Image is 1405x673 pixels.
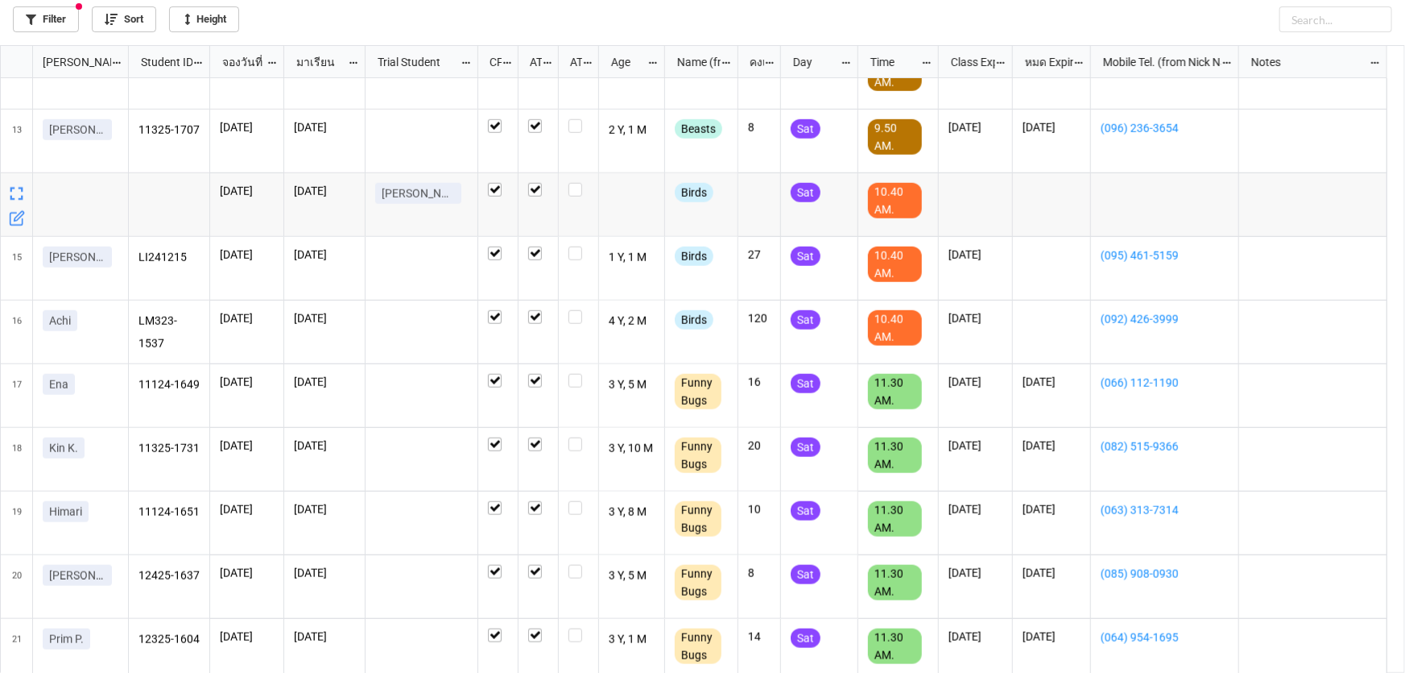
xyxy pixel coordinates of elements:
[1023,119,1081,135] p: [DATE]
[609,501,655,524] p: 3 Y, 8 M
[49,631,84,647] p: Prim P.
[294,119,355,135] p: [DATE]
[382,185,455,201] p: [PERSON_NAME]
[138,119,200,142] p: 11325-1707
[675,501,721,537] div: Funny Bugs
[131,53,192,71] div: Student ID (from [PERSON_NAME] Name)
[740,53,764,71] div: คงเหลือ (from Nick Name)
[294,629,355,645] p: [DATE]
[675,374,721,409] div: Funny Bugs
[220,310,274,326] p: [DATE]
[868,501,922,537] div: 11.30 AM.
[49,504,82,520] p: Himari
[1023,374,1081,390] p: [DATE]
[138,374,200,397] p: 11124-1649
[12,237,22,300] span: 15
[220,565,274,581] p: [DATE]
[1101,565,1229,583] a: (085) 908-0930
[294,374,355,390] p: [DATE]
[791,565,820,584] div: Sat
[220,629,274,645] p: [DATE]
[294,501,355,517] p: [DATE]
[138,565,200,588] p: 12425-1637
[783,53,841,71] div: Day
[368,53,461,71] div: Trial Student
[1101,119,1229,137] a: (096) 236-3654
[1093,53,1221,71] div: Mobile Tel. (from Nick Name)
[138,310,200,354] p: LM323-1537
[480,53,502,71] div: CF
[748,629,771,645] p: 14
[609,119,655,142] p: 2 Y, 1 M
[294,310,355,326] p: [DATE]
[748,438,771,454] p: 20
[948,310,1002,326] p: [DATE]
[609,565,655,588] p: 3 Y, 5 M
[1242,53,1369,71] div: Notes
[520,53,543,71] div: ATT
[294,183,355,199] p: [DATE]
[138,501,200,524] p: 11124-1651
[948,501,1002,517] p: [DATE]
[49,249,105,265] p: [PERSON_NAME]
[13,6,79,32] a: Filter
[868,183,922,218] div: 10.40 AM.
[169,6,239,32] a: Height
[294,247,355,263] p: [DATE]
[1101,374,1229,392] a: (066) 112-1190
[748,565,771,581] p: 8
[1,46,129,78] div: grid
[609,374,655,397] p: 3 Y, 5 M
[220,374,274,390] p: [DATE]
[748,247,771,263] p: 27
[1101,438,1229,455] a: (082) 515-9366
[748,119,771,135] p: 8
[49,567,105,584] p: [PERSON_NAME]
[868,629,922,664] div: 11.30 AM.
[49,440,78,456] p: Kin K.
[609,310,655,333] p: 4 Y, 2 M
[748,374,771,390] p: 16
[675,183,713,202] div: Birds
[49,376,68,393] p: Ena
[1101,247,1229,264] a: (095) 461-5159
[213,53,267,71] div: จองวันที่
[675,629,721,664] div: Funny Bugs
[1023,565,1081,581] p: [DATE]
[791,438,820,457] div: Sat
[220,119,274,135] p: [DATE]
[294,565,355,581] p: [DATE]
[1015,53,1073,71] div: หมด Expired date (from [PERSON_NAME] Name)
[1101,501,1229,519] a: (063) 313-7314
[12,110,22,172] span: 13
[560,53,583,71] div: ATK
[12,555,22,618] span: 20
[748,501,771,517] p: 10
[12,364,22,427] span: 17
[49,313,71,329] p: Achi
[287,53,348,71] div: มาเรียน
[791,374,820,393] div: Sat
[12,301,22,364] span: 16
[868,438,922,473] div: 11.30 AM.
[667,53,721,71] div: Name (from Class)
[675,247,713,266] div: Birds
[791,310,820,330] div: Sat
[609,629,655,651] p: 3 Y, 1 M
[868,310,922,346] div: 10.40 AM.
[1023,501,1081,517] p: [DATE]
[948,119,1002,135] p: [DATE]
[675,438,721,473] div: Funny Bugs
[941,53,995,71] div: Class Expiration
[748,310,771,326] p: 120
[609,247,655,269] p: 1 Y, 1 M
[791,629,820,648] div: Sat
[1279,6,1392,32] input: Search...
[220,438,274,454] p: [DATE]
[868,247,922,282] div: 10.40 AM.
[791,119,820,139] div: Sat
[675,310,713,330] div: Birds
[868,565,922,600] div: 11.30 AM.
[220,183,274,199] p: [DATE]
[948,629,1002,645] p: [DATE]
